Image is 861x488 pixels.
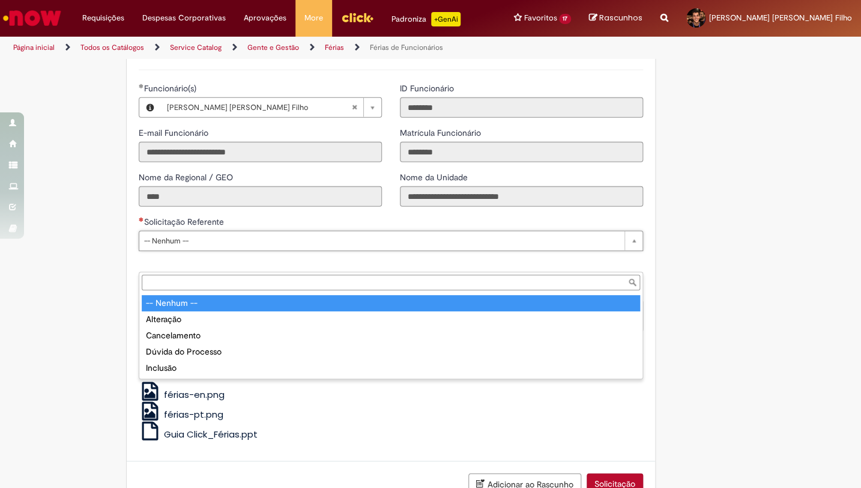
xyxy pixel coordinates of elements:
div: Cancelamento [142,328,640,344]
ul: Solicitação Referente [139,293,642,379]
div: Inclusão [142,360,640,376]
div: Dúvida do Processo [142,344,640,360]
div: -- Nenhum -- [142,295,640,311]
div: Alteração [142,311,640,328]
